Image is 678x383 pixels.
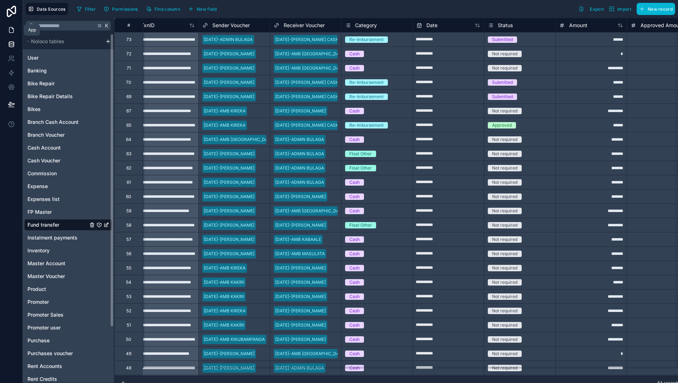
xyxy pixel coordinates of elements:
span: TxnID [141,22,155,29]
div: Cash [349,308,360,314]
div: Approved [492,122,512,128]
div: [DATE]-AMB KIREKA [204,308,246,314]
div: 64 [126,137,131,142]
div: 48 [126,365,131,371]
span: Instalment payments [27,234,77,241]
div: Not required [492,265,517,271]
div: Cash [349,65,360,71]
div: [DATE]-AMB [GEOGRAPHIC_DATA] [204,136,274,143]
div: [DATE]-[PERSON_NAME] [275,108,326,114]
button: Data Sources [26,3,68,15]
div: 54 [126,279,131,285]
span: Expenses list [27,196,60,203]
span: Rent Credits [27,376,57,383]
span: Bikes [27,106,41,113]
span: Master Voucher [27,273,65,280]
div: 73 [126,37,131,42]
span: Branch Cash Account [27,119,79,126]
div: Not required [492,365,517,371]
div: [DATE]-[PERSON_NAME] [204,79,254,86]
span: Export [590,6,604,12]
div: Purchases voucher [24,348,112,359]
div: [DATE]-[PERSON_NAME] [204,165,254,171]
button: Filter [74,4,98,14]
div: Master Voucher [24,271,112,282]
div: [DATE]-AMB KIKUBAMPANGA [204,336,265,343]
div: Cash [349,265,360,271]
div: 72 [126,51,131,57]
div: User [24,52,112,64]
span: Data Sources [37,6,66,12]
div: Banking [24,65,112,76]
div: Not required [492,51,517,57]
div: [DATE]-[PERSON_NAME] CASH BULAGA [275,36,358,43]
button: Find column [143,4,183,14]
span: Master Account [27,260,65,267]
div: Not required [492,236,517,243]
button: Export [576,3,606,15]
div: [DATE]-ADMIN BULAGA [204,36,253,43]
span: Bike Repair Details [27,93,73,100]
span: New field [197,6,217,12]
div: [DATE]-AMB KIREKA [204,122,246,128]
span: Cash Account [27,144,61,151]
div: Cash [349,136,360,143]
div: Bikes [24,104,112,115]
div: App [28,27,36,33]
div: [DATE]-[PERSON_NAME] [204,208,254,214]
div: Not required [492,308,517,314]
div: [DATE]-[PERSON_NAME] [204,222,254,228]
div: 56 [126,251,131,257]
button: Noloco tables [24,36,102,46]
div: [DATE]-[PERSON_NAME] [275,308,326,314]
span: Product [27,286,46,293]
div: Rent Accounts [24,361,112,372]
div: [DATE]-AMB KAKIRI [204,279,244,286]
div: Not required [492,193,517,200]
div: Not required [492,251,517,257]
span: Banking [27,67,47,74]
div: Bike Repair Details [24,91,112,102]
div: [DATE]-[PERSON_NAME] [275,322,326,328]
div: [DATE]-AMB [GEOGRAPHIC_DATA] [275,65,346,71]
span: Filter [85,6,96,12]
button: New field [186,4,219,14]
div: [DATE]-[PERSON_NAME] [275,222,326,228]
div: Cash [349,251,360,257]
div: [DATE]-[PERSON_NAME] CASH KIREKA [275,79,355,86]
div: [DATE]-[PERSON_NAME] [275,279,326,286]
button: New record [637,3,675,15]
div: [DATE]-AMB KIREKA [204,265,246,271]
span: Rent Accounts [27,363,62,370]
span: Find column [155,6,180,12]
div: Cash [349,51,360,57]
div: 70 [126,80,131,85]
div: Commission [24,168,112,179]
a: New record [634,3,675,15]
button: Permissions [101,4,140,14]
div: 63 [126,151,131,157]
div: [DATE]-AMB KAKIRI [204,293,244,300]
div: [DATE]-[PERSON_NAME] [204,251,254,257]
div: Not required [492,208,517,214]
div: [DATE]-[PERSON_NAME] [204,65,254,71]
span: Date [426,22,437,29]
span: Fund transfer [27,221,59,228]
div: [DATE]-AMB [GEOGRAPHIC_DATA] [275,51,346,57]
div: 62 [126,165,131,171]
span: Purchases voucher [27,350,73,357]
div: Not required [492,136,517,143]
div: Cash Voucher [24,155,112,166]
span: Cash Voucher [27,157,60,164]
div: [DATE]-[PERSON_NAME] [204,94,254,100]
div: Branch Voucher [24,129,112,141]
div: Cash [349,279,360,286]
div: Float Other [349,222,372,228]
div: Cash [349,179,360,186]
div: 55 [126,265,131,271]
a: Permissions [101,4,143,14]
div: [DATE]-AMB KABAALE [275,236,321,243]
div: Cash [349,336,360,343]
div: Cash Account [24,142,112,153]
span: Receiver Voucher [284,22,325,29]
